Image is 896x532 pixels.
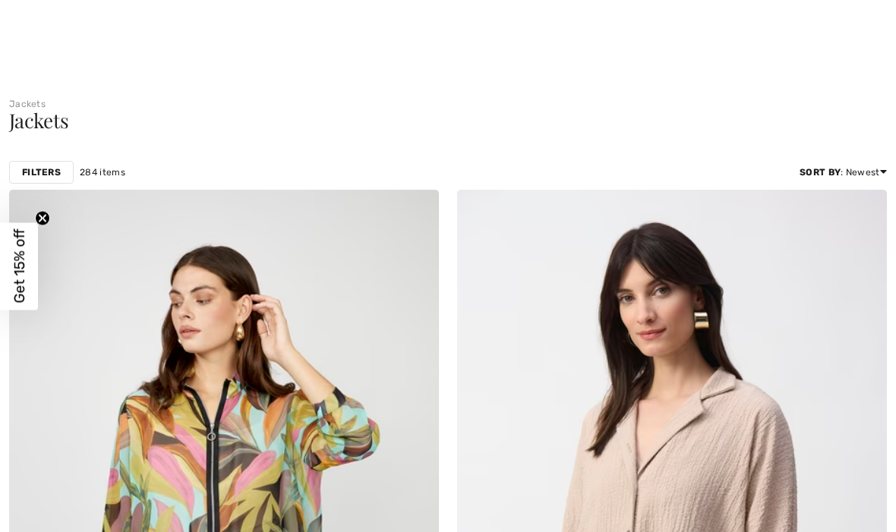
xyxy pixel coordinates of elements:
a: Jackets [9,99,46,109]
strong: Sort By [800,167,841,178]
span: 284 items [80,165,125,179]
strong: Filters [22,165,61,179]
button: Close teaser [35,210,50,225]
span: Jackets [9,107,68,134]
span: Get 15% off [11,229,28,304]
div: : Newest [800,165,887,179]
iframe: Opens a widget where you can chat to one of our agents [797,486,881,524]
